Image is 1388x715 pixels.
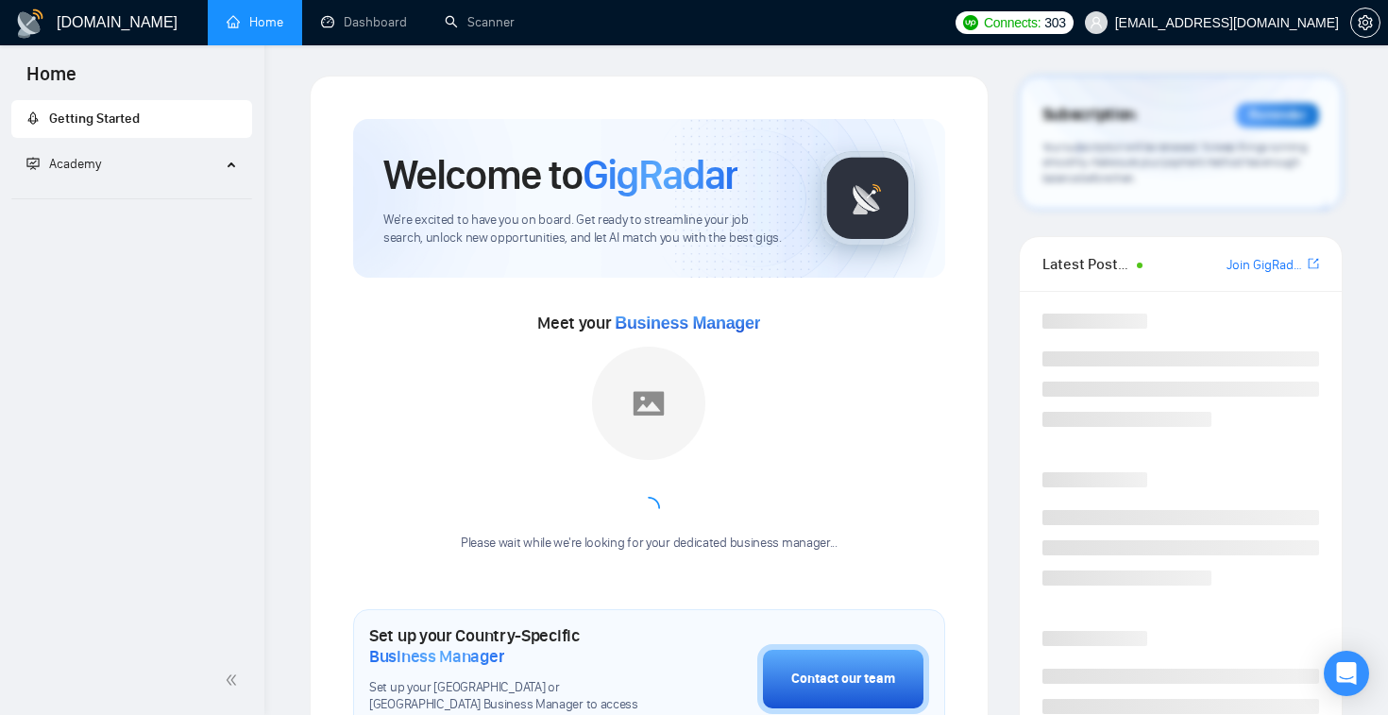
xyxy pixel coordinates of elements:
img: placeholder.png [592,347,705,460]
a: homeHome [227,14,283,30]
span: Your subscription will be renewed. To keep things running smoothly, make sure your payment method... [1042,140,1308,185]
li: Getting Started [11,100,252,138]
a: setting [1350,15,1380,30]
button: setting [1350,8,1380,38]
div: Please wait while we're looking for your dedicated business manager... [449,535,849,553]
img: logo [15,9,45,39]
div: Open Intercom Messenger [1324,651,1369,696]
span: rocket [26,111,40,125]
span: 303 [1044,12,1065,33]
span: Business Manager [615,314,760,332]
span: export [1308,256,1319,271]
a: Join GigRadar Slack Community [1227,255,1304,276]
span: Meet your [537,313,760,333]
img: upwork-logo.png [963,15,978,30]
li: Academy Homepage [11,191,252,203]
span: Business Manager [369,646,504,667]
h1: Set up your Country-Specific [369,625,663,667]
span: Latest Posts from the GigRadar Community [1042,252,1132,276]
span: Connects: [984,12,1041,33]
span: We're excited to have you on board. Get ready to streamline your job search, unlock new opportuni... [383,212,790,247]
span: setting [1351,15,1380,30]
div: Contact our team [791,669,895,689]
span: Home [11,60,92,100]
span: user [1090,16,1103,29]
img: gigradar-logo.png [821,151,915,246]
span: GigRadar [583,149,737,200]
span: fund-projection-screen [26,157,40,170]
h1: Welcome to [383,149,737,200]
span: Getting Started [49,111,140,127]
span: Subscription [1042,99,1136,131]
span: Academy [49,156,101,172]
div: Reminder [1236,103,1319,128]
button: Contact our team [757,644,929,714]
a: export [1308,255,1319,273]
a: searchScanner [445,14,515,30]
a: dashboardDashboard [321,14,407,30]
span: double-left [225,671,244,689]
span: loading [635,494,663,522]
span: Academy [26,156,101,172]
